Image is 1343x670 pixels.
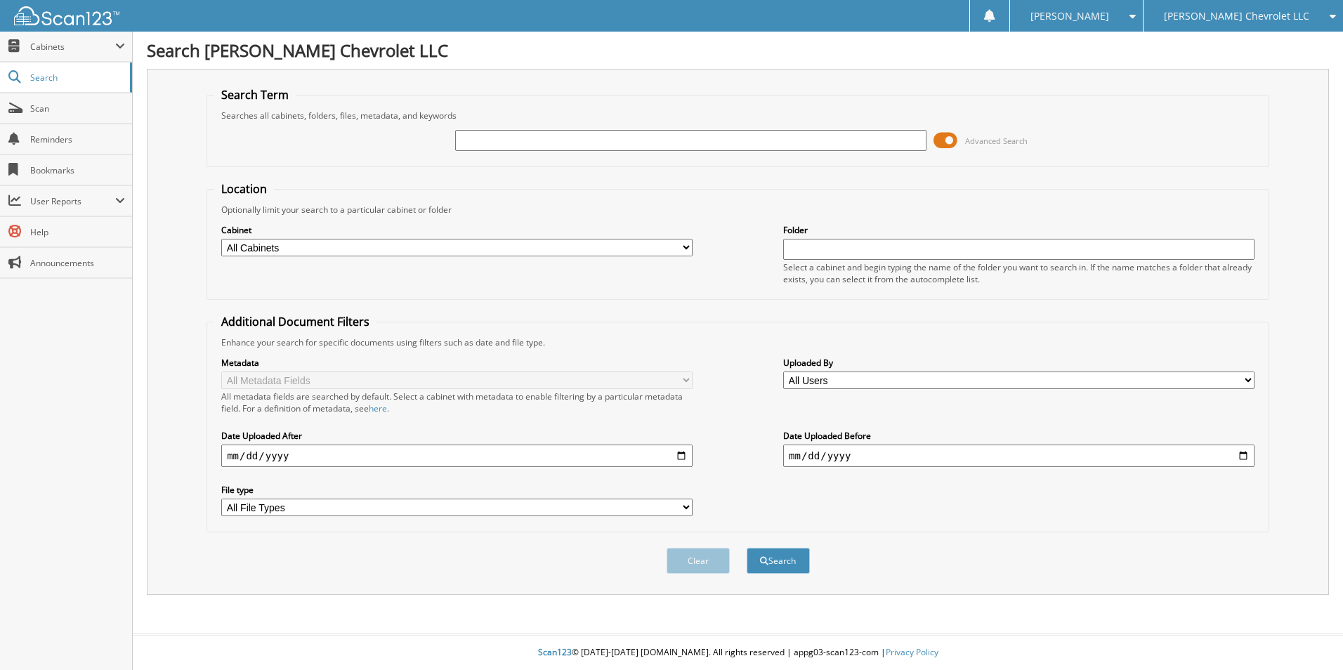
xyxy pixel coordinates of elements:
[369,402,387,414] a: here
[221,445,693,467] input: start
[30,72,123,84] span: Search
[538,646,572,658] span: Scan123
[1030,12,1109,20] span: [PERSON_NAME]
[147,39,1329,62] h1: Search [PERSON_NAME] Chevrolet LLC
[783,445,1254,467] input: end
[1164,12,1309,20] span: [PERSON_NAME] Chevrolet LLC
[886,646,938,658] a: Privacy Policy
[30,41,115,53] span: Cabinets
[214,314,376,329] legend: Additional Document Filters
[214,181,274,197] legend: Location
[221,357,693,369] label: Metadata
[747,548,810,574] button: Search
[783,430,1254,442] label: Date Uploaded Before
[214,204,1262,216] div: Optionally limit your search to a particular cabinet or folder
[783,357,1254,369] label: Uploaded By
[30,195,115,207] span: User Reports
[221,484,693,496] label: File type
[783,261,1254,285] div: Select a cabinet and begin typing the name of the folder you want to search in. If the name match...
[783,224,1254,236] label: Folder
[214,110,1262,121] div: Searches all cabinets, folders, files, metadata, and keywords
[30,103,125,114] span: Scan
[214,87,296,103] legend: Search Term
[221,224,693,236] label: Cabinet
[30,133,125,145] span: Reminders
[14,6,119,25] img: scan123-logo-white.svg
[221,390,693,414] div: All metadata fields are searched by default. Select a cabinet with metadata to enable filtering b...
[667,548,730,574] button: Clear
[30,257,125,269] span: Announcements
[221,430,693,442] label: Date Uploaded After
[133,636,1343,670] div: © [DATE]-[DATE] [DOMAIN_NAME]. All rights reserved | appg03-scan123-com |
[30,164,125,176] span: Bookmarks
[214,336,1262,348] div: Enhance your search for specific documents using filters such as date and file type.
[965,136,1028,146] span: Advanced Search
[30,226,125,238] span: Help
